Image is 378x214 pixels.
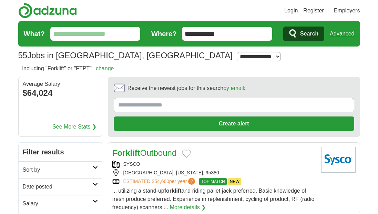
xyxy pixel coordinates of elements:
[23,166,93,174] h2: Sort by
[23,81,98,87] div: Average Salary
[24,29,45,39] label: What?
[22,64,114,73] h2: including "Forklift" or "FTPT"
[300,27,318,41] span: Search
[182,150,191,158] button: Add to favorite jobs
[23,87,98,99] div: $64,024
[19,195,102,212] a: Salary
[123,161,140,167] a: SYSCO
[112,148,140,157] strong: Forklift
[164,188,182,194] strong: forklift
[334,7,360,15] a: Employers
[19,161,102,178] a: Sort by
[23,183,93,191] h2: Date posted
[151,29,176,39] label: Where?
[19,143,102,161] h2: Filter results
[52,123,96,131] a: See More Stats ❯
[152,179,169,184] span: $54,660
[18,3,77,18] img: Adzuna logo
[199,178,226,185] span: TOP MATCH
[330,27,354,41] a: Advanced
[223,85,244,91] a: by email
[18,51,233,60] h1: Jobs in [GEOGRAPHIC_DATA], [GEOGRAPHIC_DATA]
[228,178,241,185] span: NEW
[321,147,356,173] img: Sysco logo
[283,27,324,41] button: Search
[170,203,206,212] a: More details ❯
[112,188,315,210] span: ... utilizing a stand-up and riding pallet jack preferred. Basic knowledge of fresh produce prefe...
[284,7,298,15] a: Login
[303,7,324,15] a: Register
[112,148,177,157] a: ForkliftOutbound
[123,178,197,185] a: ESTIMATED:$54,660per year?
[96,65,114,71] a: change
[114,116,354,131] button: Create alert
[127,84,245,92] span: Receive the newest jobs for this search :
[112,169,316,176] div: [GEOGRAPHIC_DATA], [US_STATE], 95380
[19,178,102,195] a: Date posted
[18,49,28,62] span: 55
[188,178,195,185] span: ?
[23,200,93,208] h2: Salary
